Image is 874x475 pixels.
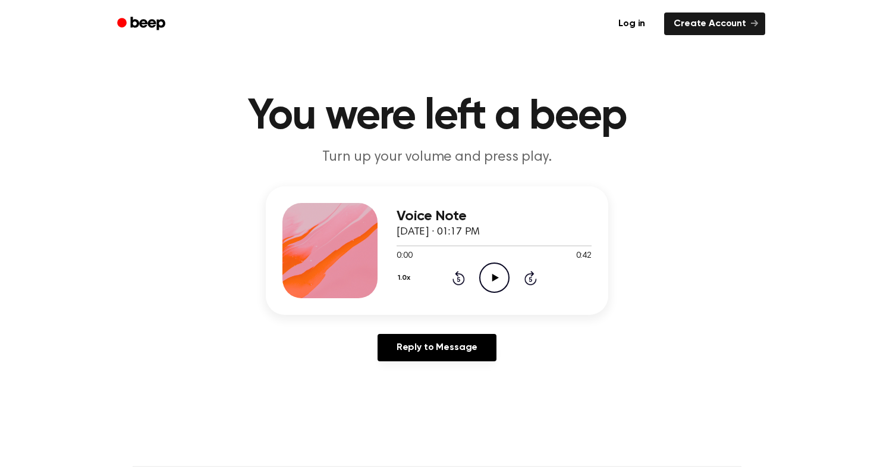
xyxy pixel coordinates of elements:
h1: You were left a beep [133,95,741,138]
span: 0:42 [576,250,592,262]
span: 0:00 [397,250,412,262]
h3: Voice Note [397,208,592,224]
a: Beep [109,12,176,36]
a: Create Account [664,12,765,35]
a: Reply to Message [378,334,496,361]
a: Log in [606,10,657,37]
span: [DATE] · 01:17 PM [397,227,480,237]
p: Turn up your volume and press play. [209,148,665,167]
button: 1.0x [397,268,414,288]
